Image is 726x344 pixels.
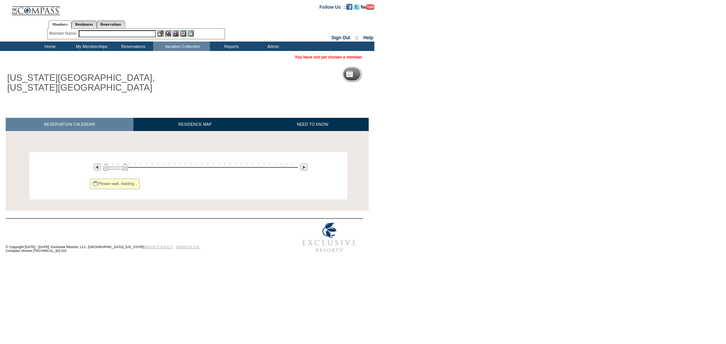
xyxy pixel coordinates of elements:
[133,118,257,131] a: RESIDENCE MAP
[355,35,358,40] span: ::
[354,4,360,9] a: Follow us on Twitter
[180,30,186,37] img: Reservations
[6,118,133,131] a: RESERVATION CALENDAR
[300,164,307,171] img: Next
[153,42,210,51] td: Vacation Collection
[361,4,374,9] a: Subscribe to our YouTube Channel
[363,35,373,40] a: Help
[295,219,363,256] img: Exclusive Resorts
[188,30,194,37] img: b_calculator.gif
[165,30,171,37] img: View
[361,4,374,10] img: Subscribe to our YouTube Channel
[97,20,125,28] a: Reservations
[70,42,112,51] td: My Memberships
[256,118,369,131] a: NEED TO KNOW
[28,42,70,51] td: Home
[145,245,173,249] a: PRIVACY POLICY
[49,30,78,37] div: Member Name:
[6,219,270,257] td: © Copyright [DATE] - [DATE]. Exclusive Resorts, LLC. [GEOGRAPHIC_DATA], [US_STATE]. Compass Versi...
[320,4,346,10] td: Follow Us ::
[112,42,153,51] td: Reservations
[251,42,293,51] td: Admin
[295,55,363,59] span: You have not yet chosen a member.
[172,30,179,37] img: Impersonate
[346,4,352,9] a: Become our fan on Facebook
[157,30,164,37] img: b_edit.gif
[356,72,414,77] h5: Reservation Calendar
[210,42,251,51] td: Reports
[90,179,140,189] div: Please wait, loading...
[71,20,97,28] a: Residences
[331,35,350,40] a: Sign Out
[354,4,360,10] img: Follow us on Twitter
[48,20,71,29] a: Members
[94,164,101,171] img: Previous
[176,245,200,249] a: TERMS OF USE
[6,71,175,94] h1: [US_STATE][GEOGRAPHIC_DATA], [US_STATE][GEOGRAPHIC_DATA]
[92,181,98,187] img: spinner2.gif
[346,4,352,10] img: Become our fan on Facebook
